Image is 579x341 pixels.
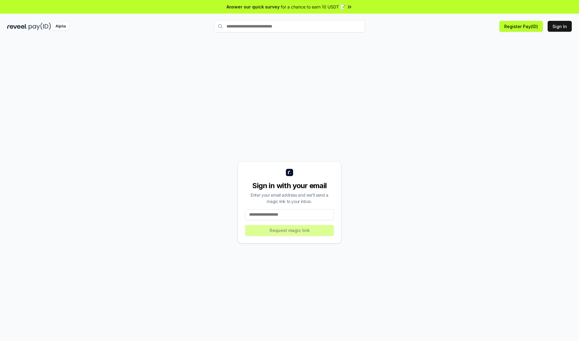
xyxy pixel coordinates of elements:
img: logo_small [286,169,293,176]
span: Answer our quick survey [226,4,280,10]
span: for a chance to earn 10 USDT 📝 [281,4,345,10]
button: Register Pay(ID) [499,21,543,32]
div: Enter your email address and we’ll send a magic link to your inbox. [245,192,334,204]
div: Sign in with your email [245,181,334,191]
div: Alpha [52,23,69,30]
img: pay_id [29,23,51,30]
img: reveel_dark [7,23,27,30]
button: Sign In [548,21,572,32]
